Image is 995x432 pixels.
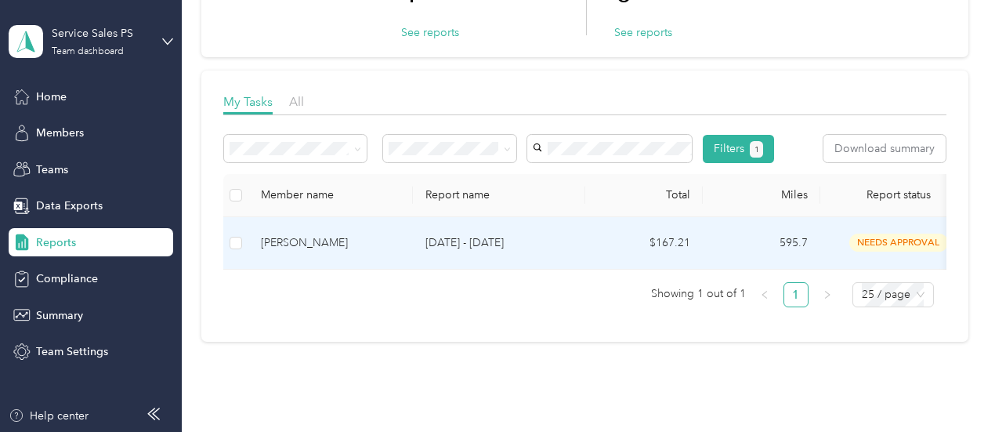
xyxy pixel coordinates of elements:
[248,174,413,217] th: Member name
[36,234,76,251] span: Reports
[752,282,777,307] li: Previous Page
[598,188,690,201] div: Total
[36,125,84,141] span: Members
[833,188,964,201] span: Report status
[752,282,777,307] button: left
[36,307,83,324] span: Summary
[907,344,995,432] iframe: Everlance-gr Chat Button Frame
[289,94,304,109] span: All
[783,282,809,307] li: 1
[651,282,746,306] span: Showing 1 out of 1
[862,283,924,307] span: 25 / page
[413,174,585,217] th: Report name
[425,234,573,252] p: [DATE] - [DATE]
[815,282,840,307] button: right
[36,343,108,360] span: Team Settings
[36,89,67,105] span: Home
[52,47,124,56] div: Team dashboard
[585,217,703,270] td: $167.21
[401,24,459,41] button: See reports
[703,135,774,163] button: Filters1
[823,290,832,299] span: right
[261,234,400,252] div: [PERSON_NAME]
[852,282,934,307] div: Page Size
[36,198,103,214] span: Data Exports
[715,188,808,201] div: Miles
[36,162,68,178] span: Teams
[52,25,150,42] div: Service Sales PS
[261,188,400,201] div: Member name
[849,234,948,252] span: needs approval
[815,282,840,307] li: Next Page
[223,94,273,109] span: My Tasks
[9,408,89,424] button: Help center
[784,283,808,307] a: 1
[760,290,769,299] span: left
[823,135,946,162] button: Download summary
[703,217,820,270] td: 595.7
[750,141,763,158] button: 1
[614,24,672,41] button: See reports
[36,270,98,287] span: Compliance
[754,143,759,157] span: 1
